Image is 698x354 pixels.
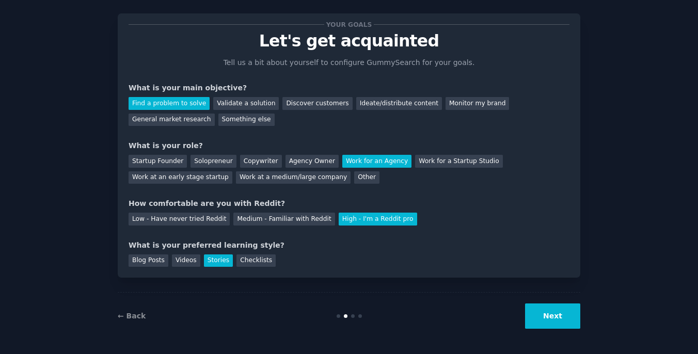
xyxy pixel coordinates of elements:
div: Validate a solution [213,97,279,110]
div: Checklists [236,254,276,267]
div: Discover customers [282,97,352,110]
div: Find a problem to solve [129,97,210,110]
div: High - I'm a Reddit pro [339,213,417,226]
div: Something else [218,114,275,126]
div: Blog Posts [129,254,168,267]
button: Next [525,303,580,329]
div: What is your preferred learning style? [129,240,569,251]
p: Tell us a bit about yourself to configure GummySearch for your goals. [219,57,479,68]
div: Other [354,171,379,184]
div: Work for an Agency [342,155,411,168]
div: Copywriter [240,155,282,168]
div: General market research [129,114,215,126]
div: Monitor my brand [446,97,509,110]
div: Work at a medium/large company [236,171,351,184]
div: What is your role? [129,140,569,151]
div: Work at an early stage startup [129,171,232,184]
div: Solopreneur [191,155,236,168]
div: Stories [204,254,233,267]
a: ← Back [118,312,146,320]
div: Medium - Familiar with Reddit [233,213,335,226]
div: Ideate/distribute content [356,97,442,110]
p: Let's get acquainted [129,32,569,50]
div: Work for a Startup Studio [415,155,502,168]
div: Startup Founder [129,155,187,168]
div: What is your main objective? [129,83,569,93]
div: How comfortable are you with Reddit? [129,198,569,209]
div: Videos [172,254,200,267]
span: Your goals [324,19,374,30]
div: Agency Owner [285,155,339,168]
div: Low - Have never tried Reddit [129,213,230,226]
